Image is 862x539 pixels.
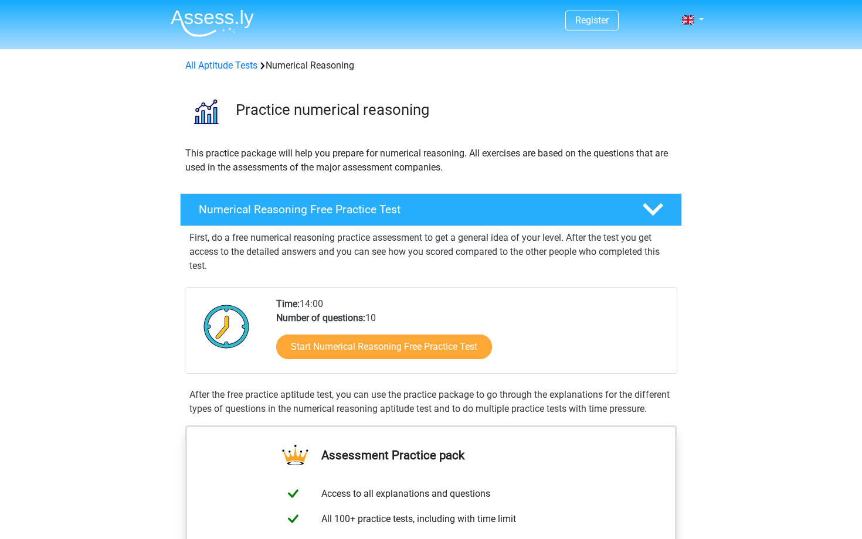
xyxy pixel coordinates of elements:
div: 14:00 10 [267,297,676,373]
a: All Aptitude Tests [185,60,257,71]
b: Time: [276,298,300,309]
div: After the free practice aptitude test, you can use the practice package to go through the explana... [185,388,677,416]
p: First, do a free numerical reasoning practice assessment to get a general idea of your level. Aft... [189,231,673,273]
p: This practice package will help you prepare for numerical reasoning. All exercises are based on t... [185,146,677,175]
img: Assessly [171,9,254,37]
b: Number of questions: [276,312,365,323]
a: Numerical Reasoning Free Practice Test [175,193,687,226]
a: Register [575,15,609,26]
h4: Numerical Reasoning Free Practice Test [199,203,623,216]
img: Clock [197,297,256,356]
img: numerical reasoning [181,87,230,137]
h3: Practice numerical reasoning [236,101,673,119]
a: Start Numerical Reasoning Free Practice Test [276,335,492,359]
div: Numerical Reasoning [181,59,681,73]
